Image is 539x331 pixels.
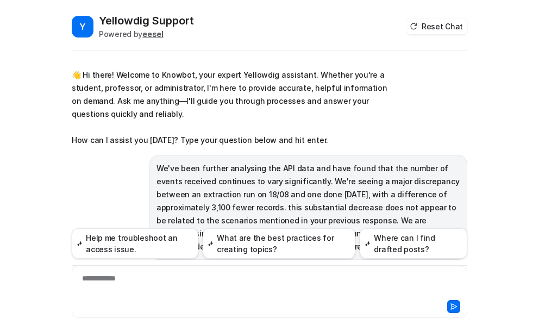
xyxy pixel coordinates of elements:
[72,68,390,147] p: 👋 Hi there! Welcome to Knowbot, your expert Yellowdig assistant. Whether you're a student, profes...
[72,16,93,38] span: Y
[360,228,467,259] button: Where can I find drafted posts?
[72,228,198,259] button: Help me troubleshoot an access issue.
[406,18,467,34] button: Reset Chat
[99,28,194,40] div: Powered by
[156,162,460,253] p: We've been further analysing the API data and have found that the number of events received conti...
[99,13,194,28] h2: Yellowdig Support
[142,29,164,39] b: eesel
[203,228,355,259] button: What are the best practices for creating topics?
